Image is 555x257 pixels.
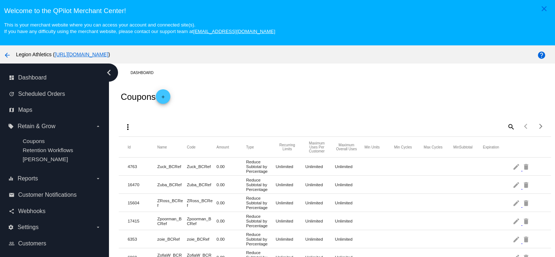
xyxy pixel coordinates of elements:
mat-icon: delete [522,179,531,190]
button: Change sorting for RecurringLimits [276,143,299,151]
h3: Welcome to the QPilot Merchant Center! [4,7,551,15]
span: Settings [17,224,39,231]
i: arrow_drop_down [95,123,101,129]
mat-cell: Zuba_BCRef [157,180,187,189]
a: Coupons [23,138,45,144]
mat-cell: Unlimited [276,180,305,189]
small: This is your merchant website where you can access your account and connected site(s). If you hav... [4,22,275,34]
mat-cell: 16470 [127,180,157,189]
a: map Maps [9,104,101,116]
mat-cell: 6353 [127,235,157,243]
span: Customer Notifications [18,192,77,198]
i: email [9,192,15,198]
mat-cell: Unlimited [305,199,335,207]
mat-cell: Zuck_BCRef [157,162,187,171]
button: Change sorting for Id [127,145,130,149]
i: arrow_drop_down [95,176,101,181]
span: Reports [17,175,38,182]
mat-cell: 17415 [127,217,157,225]
mat-cell: Zpoorman_BCRef [157,215,187,228]
mat-cell: Reduce Subtotal by Percentage [246,212,276,230]
button: Change sorting for ExpirationDate [483,145,499,149]
mat-cell: Unlimited [305,162,335,171]
mat-cell: Unlimited [276,235,305,243]
mat-cell: Reduce Subtotal by Percentage [246,176,276,193]
span: Dashboard [18,74,46,81]
mat-cell: Unlimited [335,180,365,189]
mat-cell: zoie_BCRef [157,235,187,243]
button: Change sorting for MinCycles [394,145,412,149]
span: Scheduled Orders [18,91,65,97]
button: Change sorting for SiteConversionLimits [335,143,358,151]
a: share Webhooks [9,205,101,217]
mat-icon: edit [513,161,521,172]
mat-icon: delete [522,215,531,227]
i: chevron_left [103,67,115,78]
h2: Coupons [121,89,170,104]
mat-cell: 0.00 [216,162,246,171]
mat-cell: Unlimited [276,217,305,225]
i: local_offer [8,123,14,129]
mat-cell: Unlimited [335,199,365,207]
a: email Customer Notifications [9,189,101,201]
a: Dashboard [130,67,160,78]
i: settings [8,224,14,230]
span: Customers [18,240,46,247]
mat-cell: 4763 [127,162,157,171]
mat-cell: Reduce Subtotal by Percentage [246,230,276,248]
span: Legion Athletics ( ) [16,52,110,57]
i: equalizer [8,176,14,181]
mat-icon: delete [522,161,531,172]
span: Maps [18,107,32,113]
mat-icon: help [537,51,546,60]
button: Change sorting for DiscountType [246,145,254,149]
mat-cell: ZRoss_BCRef [157,196,187,209]
mat-cell: Reduce Subtotal by Percentage [246,194,276,212]
a: people_outline Customers [9,238,101,249]
mat-icon: more_vert [123,123,132,131]
mat-icon: edit [513,197,521,208]
mat-icon: edit [513,179,521,190]
mat-icon: arrow_back [3,51,12,60]
a: update Scheduled Orders [9,88,101,100]
mat-cell: Reduce Subtotal by Percentage [246,158,276,175]
mat-icon: edit [513,215,521,227]
i: share [9,208,15,214]
mat-cell: Unlimited [335,235,365,243]
mat-cell: Zuba_BCRef [187,180,216,189]
button: Change sorting for CustomerConversionLimits [305,141,329,153]
mat-cell: Unlimited [276,199,305,207]
span: Webhooks [18,208,45,215]
button: Change sorting for MaxCycles [424,145,443,149]
i: people_outline [9,241,15,246]
i: update [9,91,15,97]
i: dashboard [9,75,15,81]
mat-icon: search [506,121,515,132]
a: Retention Workflows [23,147,73,153]
a: [EMAIL_ADDRESS][DOMAIN_NAME] [193,29,275,34]
mat-cell: Unlimited [305,180,335,189]
mat-icon: add [159,94,167,103]
mat-icon: edit [513,233,521,245]
button: Change sorting for Code [187,145,195,149]
mat-cell: Zpoorman_BCRef [187,215,216,228]
mat-cell: Unlimited [305,235,335,243]
span: Retain & Grow [17,123,55,130]
mat-cell: 15604 [127,199,157,207]
a: [PERSON_NAME] [23,156,68,162]
i: arrow_drop_down [95,224,101,230]
mat-cell: 0.00 [216,217,246,225]
mat-cell: Zuck_BCRef [187,162,216,171]
i: map [9,107,15,113]
mat-icon: close [540,4,548,13]
button: Previous page [519,119,534,134]
mat-cell: Unlimited [335,217,365,225]
mat-cell: ZRoss_BCRef [187,196,216,209]
mat-cell: zoie_BCRef [187,235,216,243]
a: dashboard Dashboard [9,72,101,83]
button: Change sorting for Name [157,145,167,149]
mat-icon: delete [522,197,531,208]
button: Change sorting for MinUnits [365,145,380,149]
